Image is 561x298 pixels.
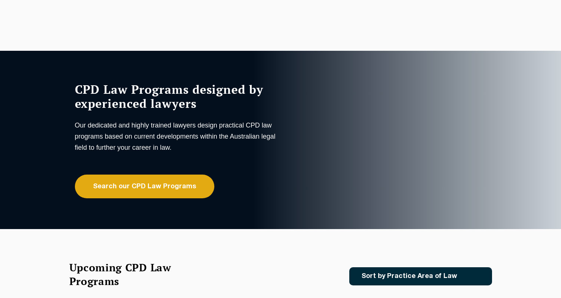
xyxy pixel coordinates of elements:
h2: Upcoming CPD Law Programs [69,261,190,288]
h1: CPD Law Programs designed by experienced lawyers [75,82,279,110]
img: Icon [469,273,478,279]
a: Sort by Practice Area of Law [349,267,492,285]
a: Search our CPD Law Programs [75,175,214,198]
p: Our dedicated and highly trained lawyers design practical CPD law programs based on current devel... [75,120,279,153]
